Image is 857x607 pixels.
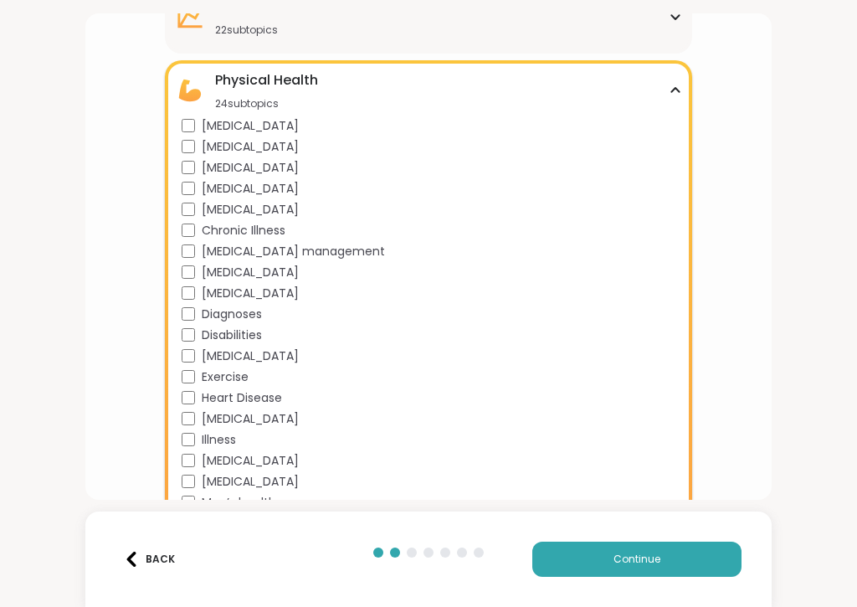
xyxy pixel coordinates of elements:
span: Heart Disease [202,389,282,407]
span: Continue [613,552,660,567]
button: Continue [532,542,742,577]
span: [MEDICAL_DATA] [202,264,299,281]
span: [MEDICAL_DATA] [202,473,299,491]
span: [MEDICAL_DATA] [202,138,299,156]
span: Illness [202,431,236,449]
span: Men’s health [202,494,276,512]
span: Chronic Illness [202,222,285,239]
span: [MEDICAL_DATA] [202,117,299,135]
div: 22 subtopics [215,23,332,37]
button: Back [115,542,182,577]
span: Diagnoses [202,306,262,323]
div: 24 subtopics [215,97,318,111]
div: Physical Health [215,70,318,90]
span: [MEDICAL_DATA] [202,347,299,365]
span: [MEDICAL_DATA] [202,201,299,219]
div: Back [124,552,175,567]
span: [MEDICAL_DATA] [202,452,299,470]
span: Exercise [202,368,249,386]
span: [MEDICAL_DATA] [202,180,299,198]
span: Disabilities [202,327,262,344]
span: [MEDICAL_DATA] management [202,243,385,260]
span: [MEDICAL_DATA] [202,159,299,177]
span: [MEDICAL_DATA] [202,285,299,302]
span: [MEDICAL_DATA] [202,410,299,428]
